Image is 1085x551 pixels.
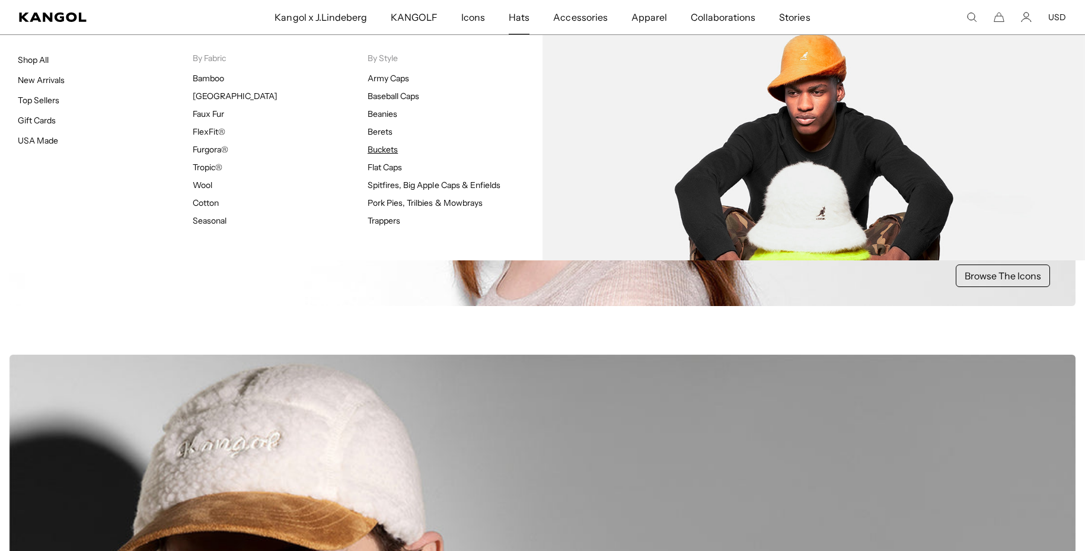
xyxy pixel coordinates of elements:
button: USD [1048,12,1066,23]
a: Seasonal [193,215,226,226]
button: Cart [994,12,1004,23]
a: Berets [368,126,392,137]
a: Cotton [193,198,219,208]
a: Shop All [18,55,49,65]
a: Army Caps [368,73,409,84]
p: By Style [368,53,542,63]
a: Trappers [368,215,400,226]
a: Tropic® [193,162,222,173]
a: Flat Caps [368,162,402,173]
a: FlexFit® [193,126,225,137]
a: Browse The Icons [956,265,1050,287]
a: Pork Pies, Trilbies & Mowbrays [368,198,483,208]
a: Buckets [368,144,398,155]
a: USA Made [18,135,58,146]
a: Top Sellers [18,95,59,106]
a: Faux Fur [193,109,224,119]
a: Gift Cards [18,115,56,126]
a: Furgora® [193,144,228,155]
a: Baseball Caps [368,91,419,101]
a: Beanies [368,109,397,119]
img: Buckets_9f505c1e-bbb8-4f75-9191-5f330bdb7919.jpg [542,35,1085,260]
p: By Fabric [193,53,368,63]
summary: Search here [966,12,977,23]
a: Wool [193,180,212,190]
a: Account [1021,12,1032,23]
a: Spitfires, Big Apple Caps & Enfields [368,180,500,190]
a: Kangol [19,12,181,22]
a: Bamboo [193,73,224,84]
a: [GEOGRAPHIC_DATA] [193,91,277,101]
a: New Arrivals [18,75,65,85]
